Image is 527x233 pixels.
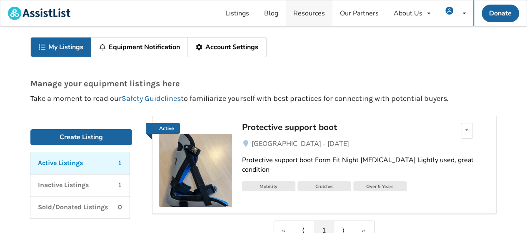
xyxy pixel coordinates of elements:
[146,123,180,134] a: Active
[394,10,422,17] div: About Us
[482,5,519,22] a: Donate
[353,181,407,191] div: Over 5 Years
[8,7,70,20] img: assistlist-logo
[297,181,351,191] div: Crutches
[118,203,122,212] p: 0
[38,203,108,212] p: Sold/Donated Listings
[118,158,122,168] p: 1
[242,122,437,133] div: Protective support boot
[159,134,232,207] img: mobility-protective support boot
[242,181,295,191] div: Mobility
[445,7,453,15] img: user icon
[30,129,132,145] a: Create Listing
[242,139,490,149] a: [GEOGRAPHIC_DATA] - [DATE]
[242,149,490,181] a: Protective support boot Form Fit Night [MEDICAL_DATA] Lightly used, great condition
[252,139,349,148] span: [GEOGRAPHIC_DATA] - [DATE]
[188,38,266,57] a: Account Settings
[286,0,332,26] a: Resources
[118,180,122,190] p: 1
[30,95,497,103] p: Take a moment to read our to familiarize yourself with best practices for connecting with potenti...
[91,38,188,57] a: Equipment Notification
[38,180,89,190] p: Inactive Listings
[242,123,437,139] a: Protective support boot
[30,79,497,88] p: Manage your equipment listings here
[159,123,232,207] a: Active
[242,155,490,175] div: Protective support boot Form Fit Night [MEDICAL_DATA] Lightly used, great condition
[122,94,181,103] a: Safety Guidelines
[257,0,286,26] a: Blog
[218,0,257,26] a: Listings
[332,0,386,26] a: Our Partners
[38,158,83,168] p: Active Listings
[31,38,91,57] a: My Listings
[242,181,490,194] a: MobilityCrutchesOver 5 Years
